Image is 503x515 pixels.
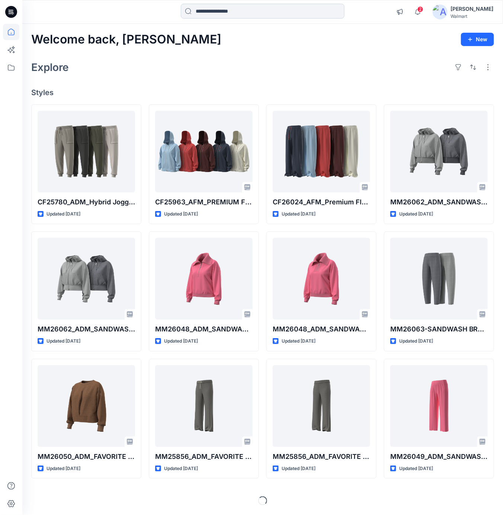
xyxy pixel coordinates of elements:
a: MM26048_ADM_SANDWASH HALF ZIP WITH RIB _ Opt_1 [273,238,370,320]
p: Updated [DATE] [47,337,80,345]
p: MM26062_ADM_SANDWASH BRUSHED BACK FULL ZIP JACKET OPT-2 [390,197,488,207]
p: Updated [DATE] [282,210,315,218]
p: Updated [DATE] [282,465,315,473]
h2: Welcome back, [PERSON_NAME] [31,33,221,46]
p: MM26063-SANDWASH BRUSHED BACK BARREL PANT [390,324,488,334]
p: Updated [DATE] [164,210,198,218]
p: CF25963_AFM_PREMIUM FLEECE OVERSIZED FULL ZIP HOODIE [155,197,253,207]
p: MM26048_ADM_SANDWASH HALF ZIP WITH RIB _ Opt_1 [273,324,370,334]
p: Updated [DATE] [47,210,80,218]
a: MM25856_ADM_FAVORITE SOFT WIDE LEG PANT- Opt-1 [155,365,253,447]
a: CF25963_AFM_PREMIUM FLEECE OVERSIZED FULL ZIP HOODIE [155,111,253,192]
p: Updated [DATE] [47,465,80,473]
a: MM26050_ADM_FAVORITE BRUSHED BACK CREW [38,365,135,447]
a: MM26049_ADM_SANDWASH WIDE LEG PANT WITH RIB-Opt-1 [390,365,488,447]
p: CF25780_ADM_Hybrid Jogger [DATE] [38,197,135,207]
span: 2 [417,6,423,12]
h4: Styles [31,88,494,97]
p: MM25856_ADM_FAVORITE SOFT WIDE LEG PANT- Opt-1 [155,451,253,462]
p: MM26049_ADM_SANDWASH WIDE LEG PANT WITH RIB-Opt-1 [390,451,488,462]
a: MM26048_ADM_SANDWASH HALF ZIP WITH RIB_Opt-2 [155,238,253,320]
a: CF26024_AFM_Premium Fleece Wide Leg Pant 02SEP25 [273,111,370,192]
a: CF25780_ADM_Hybrid Jogger 24JUL25 [38,111,135,192]
h2: Explore [31,61,69,73]
p: Updated [DATE] [399,337,433,345]
a: MM26062_ADM_SANDWASH BRUSHED BACK FULL ZIP JACKET OPT-1 [38,238,135,320]
a: MM26062_ADM_SANDWASH BRUSHED BACK FULL ZIP JACKET OPT-2 [390,111,488,192]
p: Updated [DATE] [164,337,198,345]
p: MM25856_ADM_FAVORITE SOFT WIDE LEG PANT-Opt-2 [273,451,370,462]
p: Updated [DATE] [164,465,198,473]
div: Walmart [451,13,494,19]
p: MM26048_ADM_SANDWASH HALF ZIP WITH RIB_Opt-2 [155,324,253,334]
p: Updated [DATE] [282,337,315,345]
button: New [461,33,494,46]
p: MM26062_ADM_SANDWASH BRUSHED BACK FULL ZIP JACKET OPT-1 [38,324,135,334]
p: Updated [DATE] [399,465,433,473]
a: MM26063-SANDWASH BRUSHED BACK BARREL PANT [390,238,488,320]
p: Updated [DATE] [399,210,433,218]
img: avatar [433,4,448,19]
div: [PERSON_NAME] [451,4,494,13]
a: MM25856_ADM_FAVORITE SOFT WIDE LEG PANT-Opt-2 [273,365,370,447]
p: CF26024_AFM_Premium Fleece Wide Leg Pant [DATE] [273,197,370,207]
p: MM26050_ADM_FAVORITE BRUSHED BACK CREW [38,451,135,462]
